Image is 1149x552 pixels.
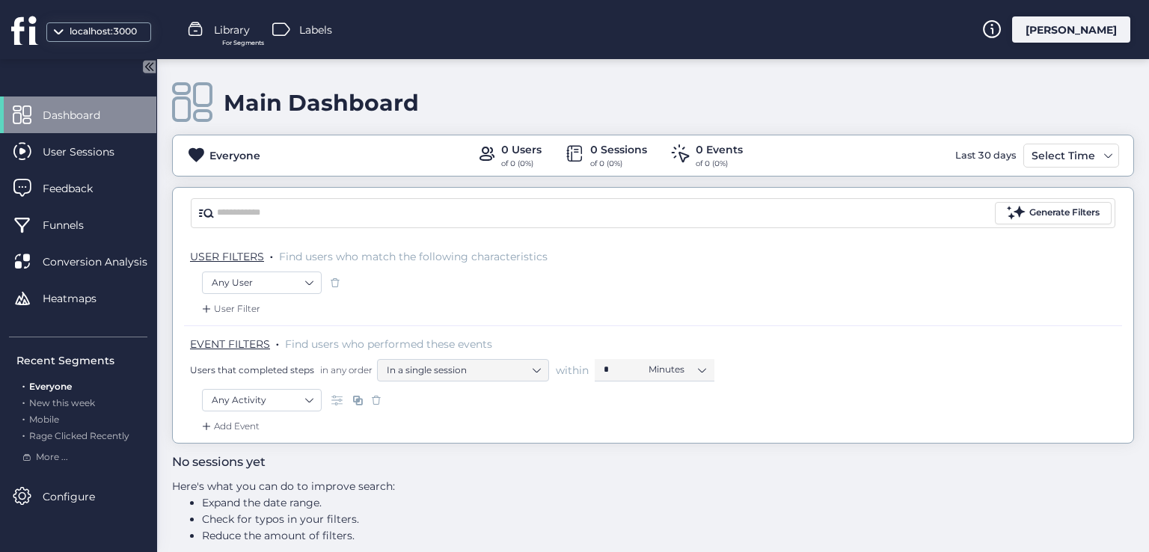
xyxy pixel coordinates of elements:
nz-select-item: Any Activity [212,389,312,411]
div: Last 30 days [952,144,1020,168]
span: EVENT FILTERS [190,337,270,351]
span: within [556,363,589,378]
div: localhost:3000 [66,25,141,39]
div: 0 Sessions [590,141,647,158]
div: Here's what you can do to improve search: [172,478,792,544]
span: Dashboard [43,107,123,123]
div: Select Time [1028,147,1099,165]
div: User Filter [199,301,260,316]
li: Check for typos in your filters. [202,511,792,527]
div: [PERSON_NAME] [1012,16,1130,43]
span: . [276,334,279,349]
nz-select-item: Any User [212,272,312,294]
div: 0 Events [696,141,743,158]
span: Find users who performed these events [285,337,492,351]
span: For Segments [222,38,264,48]
div: of 0 (0%) [501,158,542,170]
span: Rage Clicked Recently [29,430,129,441]
span: New this week [29,397,95,408]
li: Expand the date range. [202,494,792,511]
div: Generate Filters [1029,206,1100,220]
div: Everyone [209,147,260,164]
span: Heatmaps [43,290,119,307]
span: Conversion Analysis [43,254,170,270]
span: Users that completed steps [190,364,314,376]
nz-select-item: In a single session [387,359,539,381]
div: 0 Users [501,141,542,158]
span: Labels [299,22,332,38]
span: User Sessions [43,144,137,160]
span: . [22,427,25,441]
span: . [22,378,25,392]
span: . [22,411,25,425]
button: Generate Filters [995,202,1112,224]
nz-select-item: Minutes [649,358,705,381]
div: Add Event [199,419,260,434]
span: Mobile [29,414,59,425]
div: of 0 (0%) [696,158,743,170]
span: Find users who match the following characteristics [279,250,548,263]
span: Feedback [43,180,115,197]
span: USER FILTERS [190,250,264,263]
span: in any order [317,364,373,376]
li: Reduce the amount of filters. [202,527,792,544]
span: Library [214,22,250,38]
span: Configure [43,488,117,505]
div: Main Dashboard [224,89,419,117]
span: Funnels [43,217,106,233]
h3: No sessions yet [172,453,792,472]
span: . [22,394,25,408]
span: . [270,247,273,262]
div: Recent Segments [16,352,147,369]
span: More ... [36,450,68,464]
div: of 0 (0%) [590,158,647,170]
span: Everyone [29,381,72,392]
